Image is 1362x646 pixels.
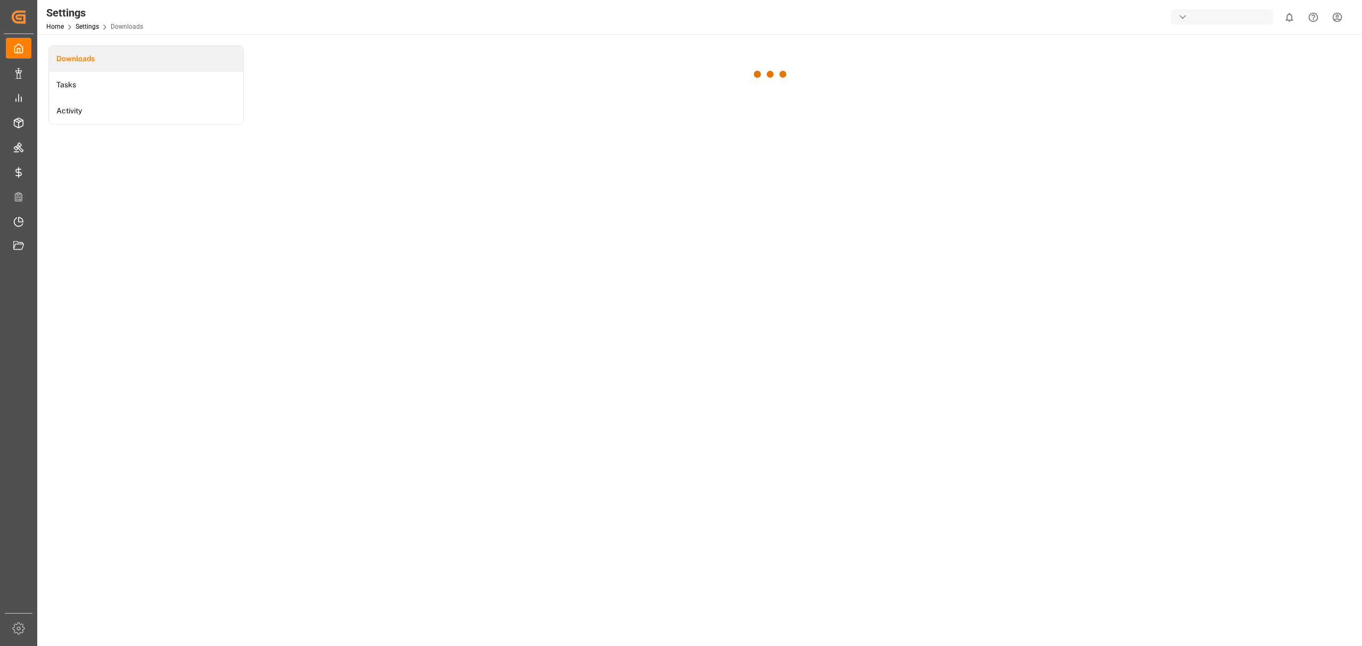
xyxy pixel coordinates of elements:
button: show 0 new notifications [1277,5,1301,29]
a: Tasks [49,72,243,98]
button: Help Center [1301,5,1325,29]
a: Downloads [49,46,243,72]
div: Settings [46,5,143,21]
a: Settings [76,23,99,30]
a: Activity [49,98,243,124]
a: Home [46,23,64,30]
